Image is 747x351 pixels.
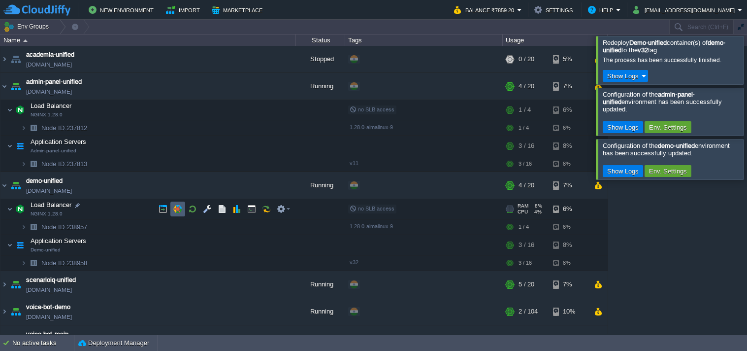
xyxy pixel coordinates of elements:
[646,123,690,132] button: Env. Settings
[604,71,642,80] button: Show Logs
[26,77,82,87] a: admin-panel-unified
[603,39,725,54] b: demo-unified
[40,160,89,168] a: Node ID:237813
[629,39,667,46] b: Demo-unified
[553,73,585,100] div: 7%
[30,237,88,245] a: Application ServersDemo-unified
[350,160,358,166] span: v11
[604,123,642,132] button: Show Logs
[13,199,27,219] img: AMDAwAAAACH5BAEAAAAALAAAAAABAAEAAAICRAEAOw==
[553,298,585,325] div: 10%
[553,271,585,298] div: 7%
[27,120,40,136] img: AMDAwAAAACH5BAEAAAAALAAAAAABAAEAAAICRAEAOw==
[638,46,648,54] b: v32
[21,120,27,136] img: AMDAwAAAACH5BAEAAAAALAAAAAABAAEAAAICRAEAOw==
[553,120,585,136] div: 6%
[553,100,585,120] div: 6%
[296,298,345,325] div: Running
[603,39,725,54] span: Redeploy container(s) of to the tag
[26,176,63,186] a: demo-unified
[350,124,393,130] span: 1.28.0-almalinux-9
[21,156,27,172] img: AMDAwAAAACH5BAEAAAAALAAAAAABAAEAAAICRAEAOw==
[30,138,88,146] span: Application Servers
[296,73,345,100] div: Running
[31,211,63,217] span: NGINX 1.28.0
[26,329,68,339] span: voice-bot-main
[166,4,203,16] button: Import
[350,206,394,211] span: no SLB access
[31,112,63,118] span: NGINX 1.28.0
[21,219,27,235] img: AMDAwAAAACH5BAEAAAAALAAAAAABAAEAAAICRAEAOw==
[553,46,585,72] div: 5%
[31,148,76,154] span: Admin-panel-unified
[78,338,149,348] button: Deployment Manager
[0,46,8,72] img: AMDAwAAAACH5BAEAAAAALAAAAAABAAEAAAICRAEAOw==
[350,106,394,112] span: no SLB access
[519,100,531,120] div: 1 / 4
[40,124,89,132] span: 237812
[518,209,528,215] span: CPU
[26,275,76,285] a: scenarioiq-unified
[296,35,345,46] div: Status
[40,160,89,168] span: 237813
[706,312,737,341] iframe: chat widget
[7,136,13,156] img: AMDAwAAAACH5BAEAAAAALAAAAAABAAEAAAICRAEAOw==
[12,335,74,351] div: No active tasks
[27,255,40,271] img: AMDAwAAAACH5BAEAAAAALAAAAAABAAEAAAICRAEAOw==
[26,285,72,295] a: [DOMAIN_NAME]
[31,247,61,253] span: Demo-unified
[9,73,23,100] img: AMDAwAAAACH5BAEAAAAALAAAAAABAAEAAAICRAEAOw==
[519,120,529,136] div: 1 / 4
[553,219,585,235] div: 6%
[519,172,534,199] div: 4 / 20
[0,298,8,325] img: AMDAwAAAACH5BAEAAAAALAAAAAABAAEAAAICRAEAOw==
[40,259,89,267] a: Node ID:238958
[534,4,576,16] button: Settings
[346,35,502,46] div: Tags
[13,235,27,255] img: AMDAwAAAACH5BAEAAAAALAAAAAABAAEAAAICRAEAOw==
[26,186,72,196] a: [DOMAIN_NAME]
[553,235,585,255] div: 8%
[658,142,694,149] b: demo-unified
[553,136,585,156] div: 8%
[503,35,607,46] div: Usage
[588,4,616,16] button: Help
[646,167,690,175] button: Env. Settings
[519,219,529,235] div: 1 / 4
[553,156,585,172] div: 8%
[41,160,66,168] span: Node ID:
[9,172,23,199] img: AMDAwAAAACH5BAEAAAAALAAAAAABAAEAAAICRAEAOw==
[89,4,157,16] button: New Environment
[30,102,73,109] a: Load BalancerNGINX 1.28.0
[519,235,534,255] div: 3 / 16
[1,35,295,46] div: Name
[40,259,89,267] span: 238958
[23,39,28,42] img: AMDAwAAAACH5BAEAAAAALAAAAAABAAEAAAICRAEAOw==
[27,156,40,172] img: AMDAwAAAACH5BAEAAAAALAAAAAABAAEAAAICRAEAOw==
[604,167,642,175] button: Show Logs
[603,56,741,64] div: The process has been successfully finished.
[296,271,345,298] div: Running
[9,271,23,298] img: AMDAwAAAACH5BAEAAAAALAAAAAABAAEAAAICRAEAOw==
[212,4,265,16] button: Marketplace
[519,298,538,325] div: 2 / 104
[40,124,89,132] a: Node ID:237812
[553,255,585,271] div: 8%
[7,100,13,120] img: AMDAwAAAACH5BAEAAAAALAAAAAABAAEAAAICRAEAOw==
[454,4,517,16] button: Balance ₹7859.20
[519,156,532,172] div: 3 / 16
[40,223,89,231] span: 238957
[553,172,585,199] div: 7%
[40,223,89,231] a: Node ID:238957
[21,255,27,271] img: AMDAwAAAACH5BAEAAAAALAAAAAABAAEAAAICRAEAOw==
[296,172,345,199] div: Running
[41,223,66,231] span: Node ID:
[519,73,534,100] div: 4 / 20
[26,50,74,60] a: academia-unified
[532,209,542,215] span: 4%
[3,4,70,16] img: CloudJiffy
